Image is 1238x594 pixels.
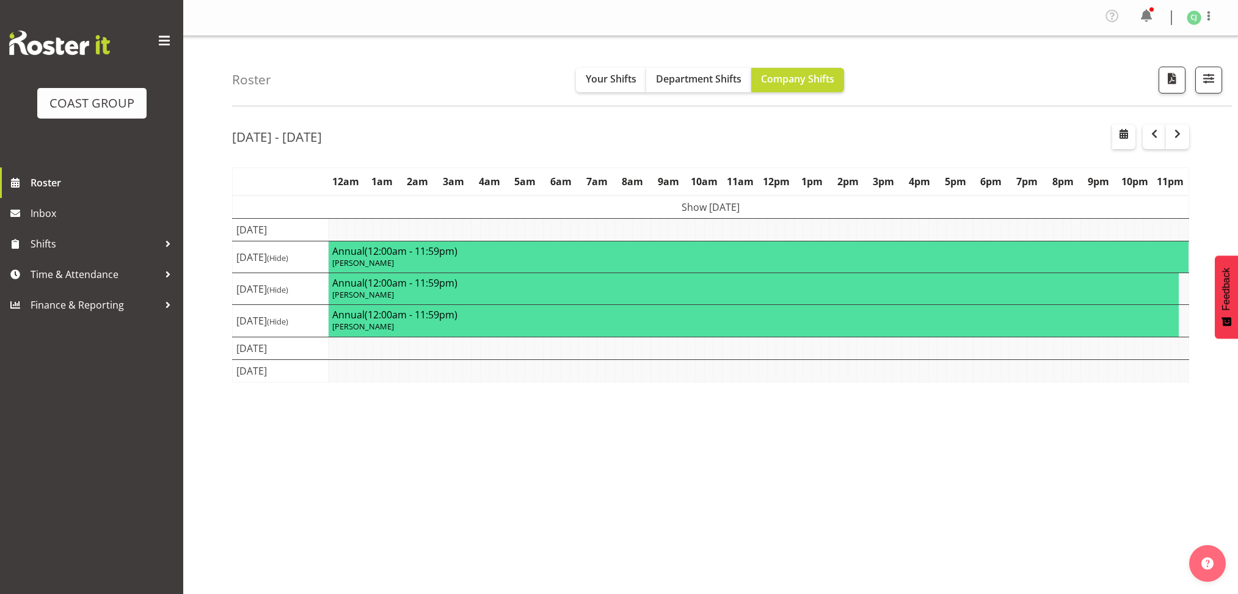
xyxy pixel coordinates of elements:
th: 11am [723,168,759,196]
td: [DATE] [233,359,329,382]
th: 1pm [794,168,830,196]
span: (Hide) [267,284,288,295]
span: [PERSON_NAME] [332,289,394,300]
th: 3am [435,168,472,196]
th: 2pm [830,168,866,196]
h4: Annual [332,277,1176,289]
span: (12:00am - 11:59pm) [365,308,457,321]
th: 6am [543,168,579,196]
span: Roster [31,174,177,192]
button: Company Shifts [751,68,844,92]
button: Feedback - Show survey [1215,255,1238,339]
th: 3pm [865,168,901,196]
span: [PERSON_NAME] [332,257,394,268]
span: (12:00am - 11:59pm) [365,244,457,258]
div: COAST GROUP [49,94,134,112]
img: Rosterit website logo [9,31,110,55]
span: Time & Attendance [31,265,159,284]
td: [DATE] [233,337,329,359]
span: Finance & Reporting [31,296,159,314]
h4: Annual [332,309,1176,321]
th: 2am [399,168,435,196]
th: 9am [650,168,686,196]
th: 8pm [1045,168,1081,196]
th: 5am [508,168,544,196]
span: Shifts [31,235,159,253]
th: 8am [615,168,651,196]
h2: [DATE] - [DATE] [232,129,322,145]
td: [DATE] [233,219,329,241]
th: 4am [472,168,508,196]
td: [DATE] [233,305,329,337]
span: Department Shifts [656,72,741,86]
span: (Hide) [267,252,288,263]
th: 7pm [1009,168,1045,196]
button: Your Shifts [576,68,646,92]
th: 5pm [938,168,974,196]
img: help-xxl-2.png [1201,557,1214,570]
th: 9pm [1081,168,1117,196]
button: Select a specific date within the roster. [1112,125,1135,149]
td: [DATE] [233,273,329,305]
span: Feedback [1221,268,1232,310]
th: 10am [686,168,723,196]
th: 10pm [1116,168,1152,196]
span: (Hide) [267,316,288,327]
button: Filter Shifts [1195,67,1222,94]
th: 1am [364,168,400,196]
span: (12:00am - 11:59pm) [365,276,457,290]
th: 6pm [973,168,1009,196]
th: 4pm [901,168,938,196]
button: Department Shifts [646,68,751,92]
span: [PERSON_NAME] [332,321,394,332]
th: 12am [328,168,364,196]
span: Company Shifts [761,72,834,86]
span: Your Shifts [586,72,636,86]
img: christina-jaramillo1126.jpg [1187,10,1201,25]
h4: Annual [332,245,1185,257]
span: Inbox [31,204,177,222]
td: Show [DATE] [233,196,1189,219]
th: 12pm [758,168,794,196]
td: [DATE] [233,241,329,273]
th: 7am [579,168,615,196]
th: 11pm [1152,168,1189,196]
button: Download a PDF of the roster according to the set date range. [1159,67,1185,94]
h4: Roster [232,73,271,87]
